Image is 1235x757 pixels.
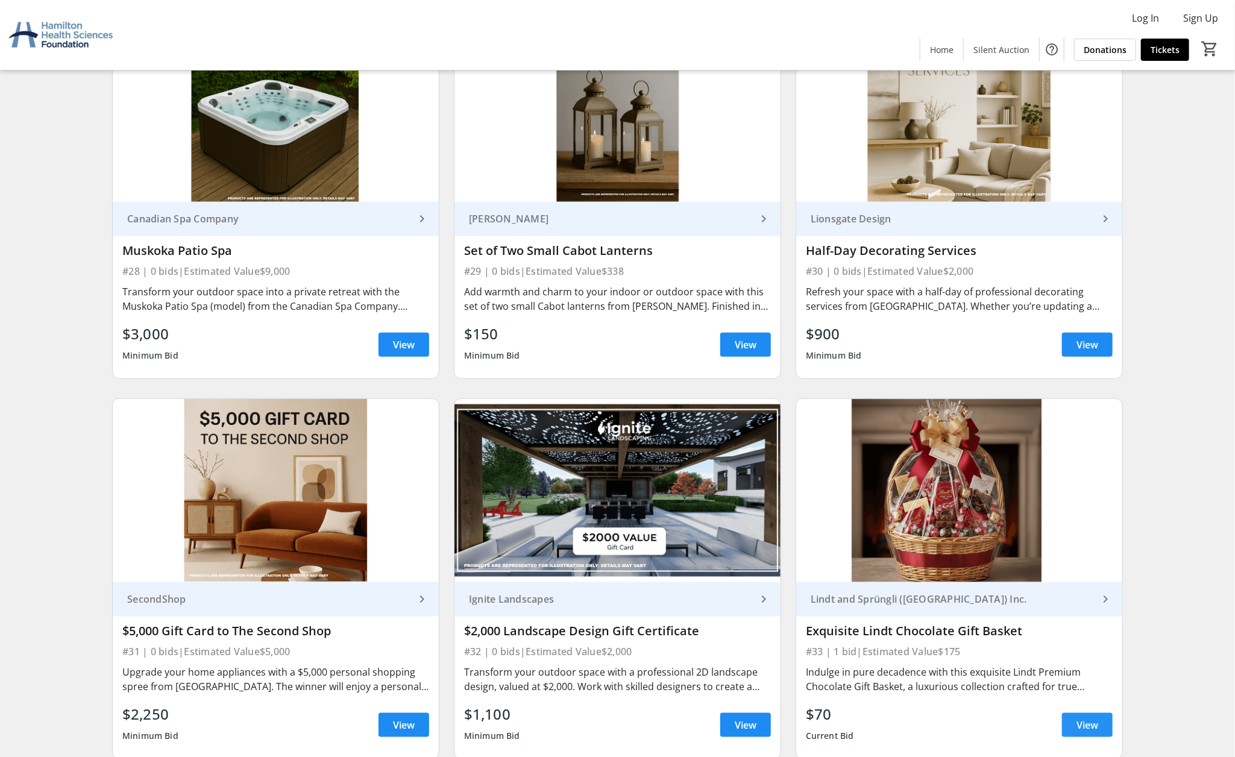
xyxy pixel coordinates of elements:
[1098,592,1113,606] mat-icon: keyboard_arrow_right
[806,243,1113,258] div: Half-Day Decorating Services
[1122,8,1169,28] button: Log In
[1076,718,1098,732] span: View
[122,213,415,225] div: Canadian Spa Company
[973,43,1029,56] span: Silent Auction
[113,18,439,201] img: Muskoka Patio Spa
[806,624,1113,638] div: Exquisite Lindt Chocolate Gift Basket
[122,643,429,660] div: #31 | 0 bids | Estimated Value $5,000
[113,582,439,617] a: SecondShop
[464,593,756,605] div: Ignite Landscapes
[1040,37,1064,61] button: Help
[735,338,756,352] span: View
[920,39,963,61] a: Home
[1062,713,1113,737] a: View
[464,703,520,725] div: $1,100
[122,593,415,605] div: SecondShop
[756,592,771,606] mat-icon: keyboard_arrow_right
[122,243,429,258] div: Muskoka Patio Spa
[122,703,178,725] div: $2,250
[122,665,429,694] div: Upgrade your home appliances with a $5,000 personal shopping spree from [GEOGRAPHIC_DATA]. The wi...
[464,243,771,258] div: Set of Two Small Cabot Lanterns
[756,212,771,226] mat-icon: keyboard_arrow_right
[796,399,1122,582] img: Exquisite Lindt Chocolate Gift Basket
[1132,11,1159,25] span: Log In
[735,718,756,732] span: View
[1098,212,1113,226] mat-icon: keyboard_arrow_right
[464,323,520,345] div: $150
[806,345,862,366] div: Minimum Bid
[796,18,1122,201] img: Half-Day Decorating Services
[122,323,178,345] div: $3,000
[415,212,429,226] mat-icon: keyboard_arrow_right
[454,399,781,582] img: $2,000 Landscape Design Gift Certificate
[122,624,429,638] div: $5,000 Gift Card to The Second Shop
[720,713,771,737] a: View
[122,263,429,280] div: #28 | 0 bids | Estimated Value $9,000
[7,5,115,65] img: Hamilton Health Sciences Foundation's Logo
[113,202,439,236] a: Canadian Spa Company
[1151,43,1180,56] span: Tickets
[806,725,854,747] div: Current Bid
[464,213,756,225] div: [PERSON_NAME]
[806,284,1113,313] div: Refresh your space with a half-day of professional decorating services from [GEOGRAPHIC_DATA]. Wh...
[393,338,415,352] span: View
[964,39,1039,61] a: Silent Auction
[806,213,1098,225] div: Lionsgate Design
[393,718,415,732] span: View
[1174,8,1228,28] button: Sign Up
[1062,333,1113,357] a: View
[930,43,954,56] span: Home
[806,703,854,725] div: $70
[1074,39,1136,61] a: Donations
[122,284,429,313] div: Transform your outdoor space into a private retreat with the Muskoka Patio Spa (model) from the C...
[806,665,1113,694] div: Indulge in pure decadence with this exquisite Lindt Premium Chocolate Gift Basket, a luxurious co...
[379,333,429,357] a: View
[122,725,178,747] div: Minimum Bid
[113,399,439,582] img: $5,000 Gift Card to The Second Shop
[796,582,1122,617] a: Lindt and Sprüngli ([GEOGRAPHIC_DATA]) Inc.
[415,592,429,606] mat-icon: keyboard_arrow_right
[379,713,429,737] a: View
[464,345,520,366] div: Minimum Bid
[720,333,771,357] a: View
[806,643,1113,660] div: #33 | 1 bid | Estimated Value $175
[464,263,771,280] div: #29 | 0 bids | Estimated Value $338
[464,665,771,694] div: Transform your outdoor space with a professional 2D landscape design, valued at $2,000. Work with...
[1084,43,1127,56] span: Donations
[1199,38,1221,60] button: Cart
[454,18,781,201] img: Set of Two Small Cabot Lanterns
[806,323,862,345] div: $900
[1183,11,1218,25] span: Sign Up
[464,284,771,313] div: Add warmth and charm to your indoor or outdoor space with this set of two small Cabot lanterns fr...
[796,202,1122,236] a: Lionsgate Design
[454,202,781,236] a: [PERSON_NAME]
[454,582,781,617] a: Ignite Landscapes
[464,725,520,747] div: Minimum Bid
[464,643,771,660] div: #32 | 0 bids | Estimated Value $2,000
[464,624,771,638] div: $2,000 Landscape Design Gift Certificate
[122,345,178,366] div: Minimum Bid
[1141,39,1189,61] a: Tickets
[1076,338,1098,352] span: View
[806,263,1113,280] div: #30 | 0 bids | Estimated Value $2,000
[806,593,1098,605] div: Lindt and Sprüngli ([GEOGRAPHIC_DATA]) Inc.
